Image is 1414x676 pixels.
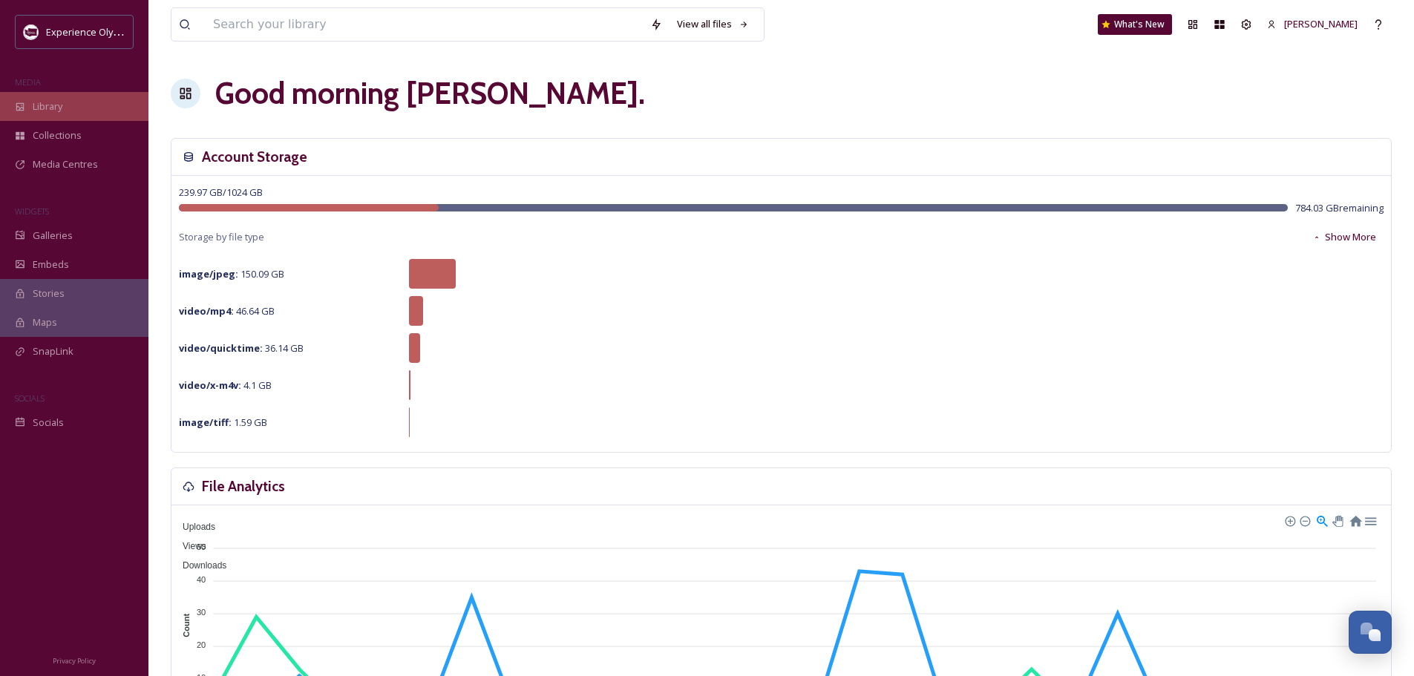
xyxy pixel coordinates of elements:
[33,229,73,243] span: Galleries
[33,128,82,142] span: Collections
[202,476,285,497] h3: File Analytics
[1349,513,1361,526] div: Reset Zoom
[171,522,215,532] span: Uploads
[53,656,96,666] span: Privacy Policy
[1349,611,1392,654] button: Open Chat
[670,10,756,39] a: View all files
[1098,14,1172,35] a: What's New
[1315,513,1328,526] div: Selection Zoom
[179,267,238,280] strong: image/jpeg :
[15,206,49,217] span: WIDGETS
[179,378,272,392] span: 4.1 GB
[1299,515,1309,525] div: Zoom Out
[197,640,206,649] tspan: 20
[197,608,206,617] tspan: 30
[179,341,263,355] strong: video/quicktime :
[179,416,232,429] strong: image/tiff :
[33,344,73,358] span: SnapLink
[33,257,69,272] span: Embeds
[182,614,191,637] text: Count
[1284,17,1358,30] span: [PERSON_NAME]
[33,315,57,329] span: Maps
[33,99,62,114] span: Library
[215,71,645,116] h1: Good morning [PERSON_NAME] .
[179,267,284,280] span: 150.09 GB
[33,286,65,301] span: Stories
[1332,516,1341,525] div: Panning
[1260,10,1365,39] a: [PERSON_NAME]
[179,230,264,244] span: Storage by file type
[33,416,64,430] span: Socials
[179,304,275,318] span: 46.64 GB
[179,341,304,355] span: 36.14 GB
[179,304,234,318] strong: video/mp4 :
[24,24,39,39] img: download.jpeg
[15,393,45,404] span: SOCIALS
[197,575,206,584] tspan: 40
[53,651,96,669] a: Privacy Policy
[206,8,643,41] input: Search your library
[33,157,98,171] span: Media Centres
[1364,513,1376,526] div: Menu
[171,560,226,571] span: Downloads
[1295,201,1384,215] span: 784.03 GB remaining
[1284,515,1294,525] div: Zoom In
[1305,223,1384,252] button: Show More
[15,76,41,88] span: MEDIA
[179,378,241,392] strong: video/x-m4v :
[179,416,267,429] span: 1.59 GB
[179,186,263,199] span: 239.97 GB / 1024 GB
[171,541,206,551] span: Views
[46,24,134,39] span: Experience Olympia
[197,542,206,551] tspan: 50
[202,146,307,168] h3: Account Storage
